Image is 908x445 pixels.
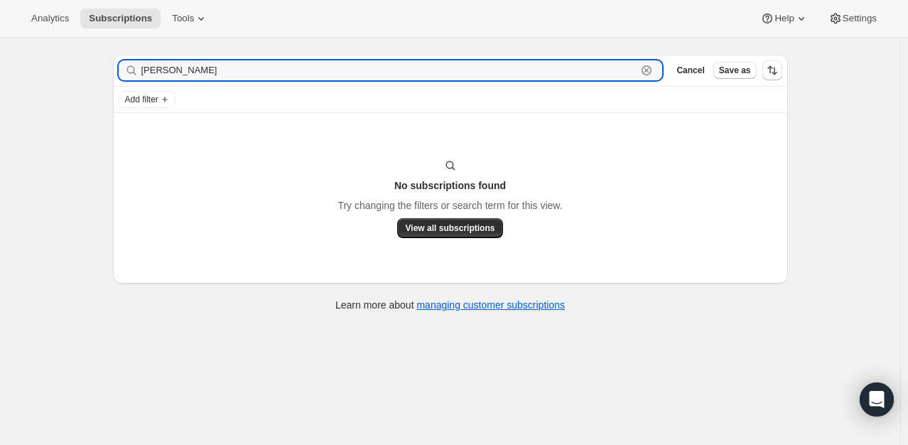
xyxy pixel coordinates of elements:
[416,299,565,311] a: managing customer subscriptions
[394,178,506,193] h3: No subscriptions found
[774,13,794,24] span: Help
[172,13,194,24] span: Tools
[397,218,504,238] button: View all subscriptions
[23,9,77,28] button: Analytics
[676,65,704,76] span: Cancel
[89,13,152,24] span: Subscriptions
[125,94,158,105] span: Add filter
[860,382,894,417] div: Open Intercom Messenger
[820,9,885,28] button: Settings
[335,298,565,312] p: Learn more about
[639,63,654,77] button: Clear
[671,62,710,79] button: Cancel
[406,222,495,234] span: View all subscriptions
[762,60,782,80] button: Sort the results
[163,9,217,28] button: Tools
[141,60,637,80] input: Filter subscribers
[31,13,69,24] span: Analytics
[713,62,757,79] button: Save as
[752,9,816,28] button: Help
[119,91,175,108] button: Add filter
[80,9,161,28] button: Subscriptions
[719,65,751,76] span: Save as
[337,198,562,213] p: Try changing the filters or search term for this view.
[843,13,877,24] span: Settings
